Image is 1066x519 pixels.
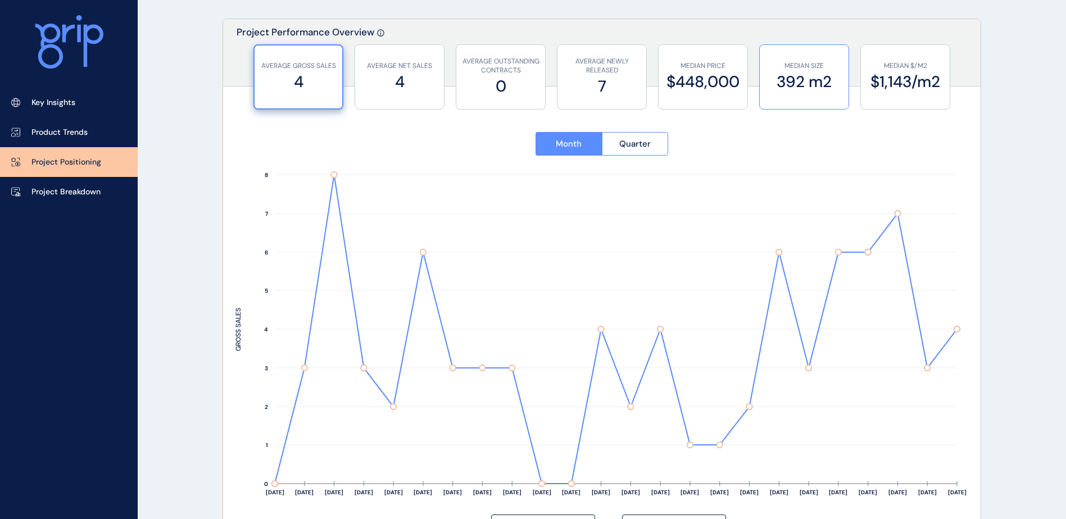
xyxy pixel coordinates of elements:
[556,138,582,149] span: Month
[266,489,284,496] text: [DATE]
[355,489,373,496] text: [DATE]
[562,489,580,496] text: [DATE]
[765,71,843,93] label: 392 m2
[265,403,268,411] text: 2
[681,489,699,496] text: [DATE]
[361,61,438,71] p: AVERAGE NET SALES
[260,61,337,71] p: AVERAGE GROSS SALES
[260,71,337,93] label: 4
[237,26,374,86] p: Project Performance Overview
[770,489,788,496] text: [DATE]
[602,132,669,156] button: Quarter
[533,489,551,496] text: [DATE]
[31,157,101,168] p: Project Positioning
[266,441,268,449] text: 1
[265,365,268,372] text: 3
[462,57,539,76] p: AVERAGE OUTSTANDING CONTRACTS
[765,61,843,71] p: MEDIAN SIZE
[651,489,670,496] text: [DATE]
[31,186,101,198] p: Project Breakdown
[664,61,742,71] p: MEDIAN PRICE
[800,489,818,496] text: [DATE]
[536,132,602,156] button: Month
[563,57,641,76] p: AVERAGE NEWLY RELEASED
[592,489,610,496] text: [DATE]
[234,308,243,351] text: GROSS SALES
[265,249,268,256] text: 6
[31,97,75,108] p: Key Insights
[859,489,877,496] text: [DATE]
[264,326,268,333] text: 4
[265,287,268,294] text: 5
[325,489,343,496] text: [DATE]
[414,489,432,496] text: [DATE]
[473,489,492,496] text: [DATE]
[361,71,438,93] label: 4
[443,489,462,496] text: [DATE]
[264,480,268,488] text: 0
[867,71,944,93] label: $1,143/m2
[888,489,907,496] text: [DATE]
[740,489,759,496] text: [DATE]
[664,71,742,93] label: $448,000
[918,489,937,496] text: [DATE]
[31,127,88,138] p: Product Trends
[384,489,403,496] text: [DATE]
[829,489,847,496] text: [DATE]
[619,138,651,149] span: Quarter
[622,489,640,496] text: [DATE]
[295,489,314,496] text: [DATE]
[563,75,641,97] label: 7
[265,171,268,179] text: 8
[710,489,729,496] text: [DATE]
[503,489,521,496] text: [DATE]
[867,61,944,71] p: MEDIAN $/M2
[462,75,539,97] label: 0
[948,489,967,496] text: [DATE]
[265,210,269,217] text: 7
